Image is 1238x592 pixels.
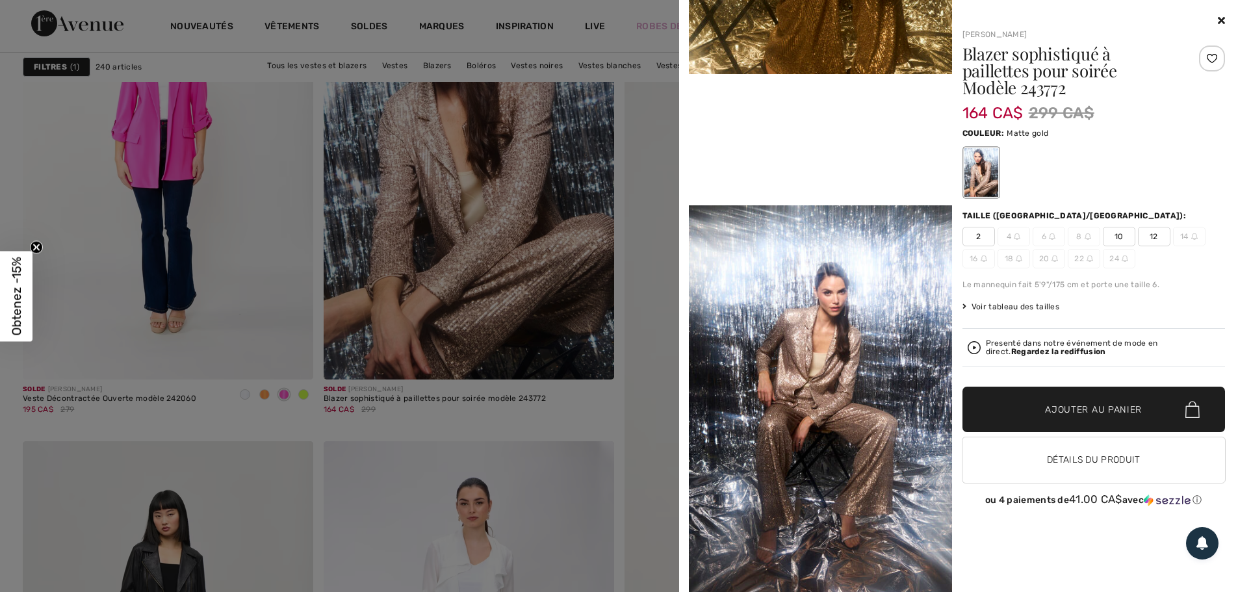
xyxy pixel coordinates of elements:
span: Matte gold [1007,129,1048,138]
span: 24 [1103,249,1135,268]
div: Taille ([GEOGRAPHIC_DATA]/[GEOGRAPHIC_DATA]): [962,210,1189,222]
a: [PERSON_NAME] [962,30,1027,39]
span: Aide [34,9,60,21]
img: Sezzle [1144,495,1191,506]
button: Ajouter au panier [962,387,1226,432]
span: Obtenez -15% [9,257,24,335]
img: ring-m.svg [1016,255,1022,262]
strong: Regardez la rediffusion [1011,347,1106,356]
video: Your browser does not support the video tag. [689,74,952,205]
img: ring-m.svg [1051,255,1058,262]
span: 299 CA$ [1029,101,1094,125]
span: 14 [1173,227,1206,246]
div: ou 4 paiements de41.00 CA$avecSezzle Cliquez pour en savoir plus sur Sezzle [962,493,1226,511]
span: 2 [962,227,995,246]
span: 6 [1033,227,1065,246]
span: Voir tableau des tailles [962,301,1060,313]
span: 164 CA$ [962,91,1024,122]
button: Close teaser [30,240,43,253]
div: ou 4 paiements de avec [962,493,1226,506]
span: 18 [998,249,1030,268]
img: ring-m.svg [1087,255,1093,262]
img: ring-m.svg [1014,233,1020,240]
img: Bag.svg [1185,402,1200,418]
img: Regardez la rediffusion [968,341,981,354]
span: Ajouter au panier [1045,403,1142,417]
span: Couleur: [962,129,1004,138]
span: 41.00 CA$ [1069,493,1122,506]
div: Presenté dans notre événement de mode en direct. [986,339,1220,356]
span: 20 [1033,249,1065,268]
span: 10 [1103,227,1135,246]
img: ring-m.svg [981,255,987,262]
span: 16 [962,249,995,268]
img: ring-m.svg [1049,233,1055,240]
span: 22 [1068,249,1100,268]
span: 8 [1068,227,1100,246]
button: Détails du produit [962,437,1226,483]
img: ring-m.svg [1122,255,1128,262]
img: ring-m.svg [1191,233,1198,240]
span: 12 [1138,227,1170,246]
span: 4 [998,227,1030,246]
h1: Blazer sophistiqué à paillettes pour soirée Modèle 243772 [962,45,1181,96]
div: Matte gold [964,148,998,197]
div: Le mannequin fait 5'9"/175 cm et porte une taille 6. [962,279,1226,290]
img: ring-m.svg [1085,233,1091,240]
